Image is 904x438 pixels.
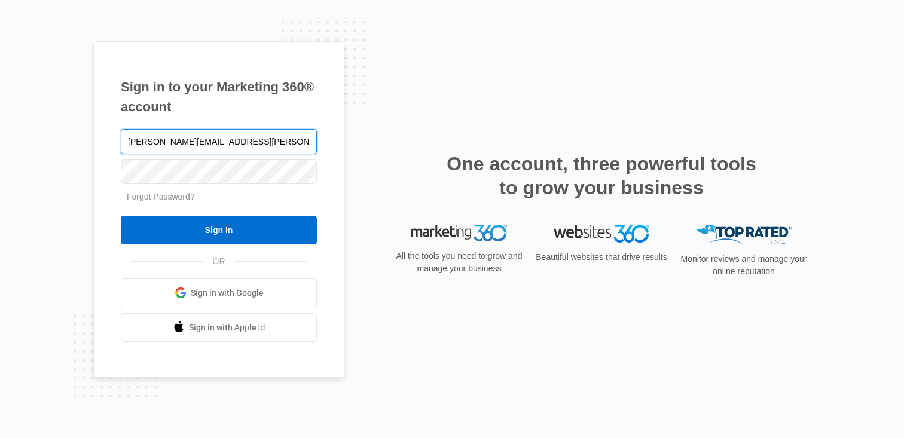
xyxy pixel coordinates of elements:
input: Sign In [121,216,317,244]
span: OR [204,255,234,268]
a: Sign in with Google [121,278,317,307]
span: Sign in with Apple Id [189,321,265,334]
img: Marketing 360 [411,225,507,241]
input: Email [121,129,317,154]
p: Monitor reviews and manage your online reputation [677,253,811,278]
img: Websites 360 [554,225,649,242]
h2: One account, three powerful tools to grow your business [443,152,760,200]
a: Sign in with Apple Id [121,313,317,342]
img: Top Rated Local [696,225,792,244]
h1: Sign in to your Marketing 360® account [121,77,317,117]
p: All the tools you need to grow and manage your business [392,250,526,275]
p: Beautiful websites that drive results [535,251,668,264]
span: Sign in with Google [191,287,264,299]
a: Forgot Password? [127,192,195,201]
